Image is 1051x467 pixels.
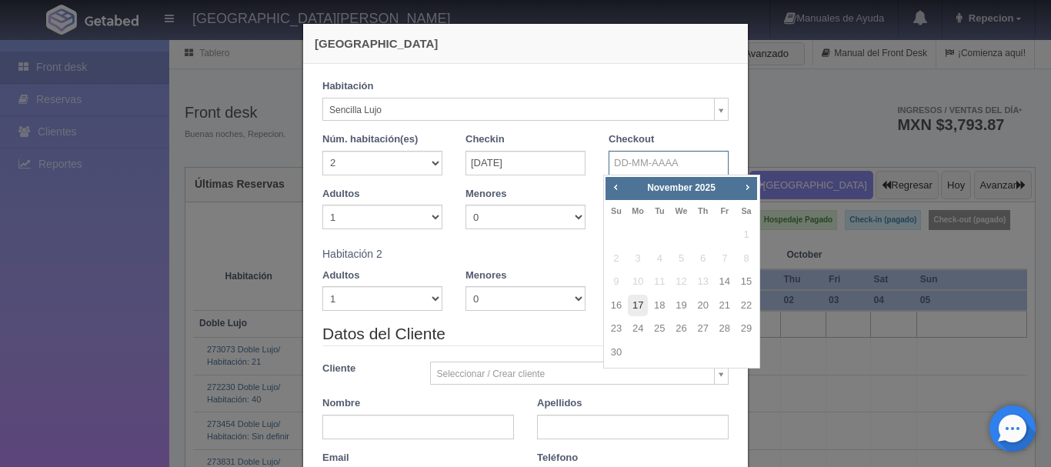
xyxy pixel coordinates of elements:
label: Adultos [322,269,359,283]
span: 13 [693,271,713,293]
span: 3 [628,248,648,270]
a: Seleccionar / Crear cliente [430,362,729,385]
a: 17 [628,295,648,317]
span: 5 [671,248,691,270]
a: 24 [628,318,648,340]
span: 9 [606,271,626,293]
a: 23 [606,318,626,340]
span: Saturday [741,206,751,215]
a: 26 [671,318,691,340]
span: Seleccionar / Crear cliente [437,362,709,385]
a: 20 [693,295,713,317]
label: Checkin [465,132,505,147]
span: 8 [736,248,756,270]
span: Sunday [611,206,622,215]
label: Email [322,451,349,465]
span: Monday [632,206,644,215]
span: 2 [606,248,626,270]
a: 27 [693,318,713,340]
span: Next [741,181,753,193]
label: Menores [465,269,506,283]
span: Friday [720,206,729,215]
span: Tuesday [655,206,664,215]
span: Prev [609,181,622,193]
label: Adultos [322,187,359,202]
a: 18 [649,295,669,317]
h5: Habitación 2 [322,249,729,260]
span: 1 [736,224,756,246]
a: 30 [606,342,626,364]
input: DD-MM-AAAA [609,151,729,175]
label: Núm. habitación(es) [322,132,418,147]
a: 15 [736,271,756,293]
a: 25 [649,318,669,340]
span: 4 [649,248,669,270]
a: 14 [715,271,735,293]
label: Apellidos [537,396,582,411]
span: 11 [649,271,669,293]
span: 7 [715,248,735,270]
a: 21 [715,295,735,317]
label: Teléfono [537,451,578,465]
span: 2025 [695,182,716,193]
a: 19 [671,295,691,317]
a: Sencilla Lujo [322,98,729,121]
a: Prev [607,178,624,195]
span: Thursday [698,206,708,215]
a: 29 [736,318,756,340]
a: 16 [606,295,626,317]
span: 10 [628,271,648,293]
span: November [647,182,692,193]
a: Next [739,178,756,195]
span: 12 [671,271,691,293]
legend: Datos del Cliente [322,322,729,346]
span: 6 [693,248,713,270]
span: Sencilla Lujo [329,98,708,122]
h4: [GEOGRAPHIC_DATA] [315,35,736,52]
label: Cliente [311,362,419,376]
label: Checkout [609,132,654,147]
label: Habitación [322,79,373,94]
span: Wednesday [675,206,687,215]
input: DD-MM-AAAA [465,151,586,175]
a: 22 [736,295,756,317]
label: Nombre [322,396,360,411]
a: 28 [715,318,735,340]
label: Menores [465,187,506,202]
